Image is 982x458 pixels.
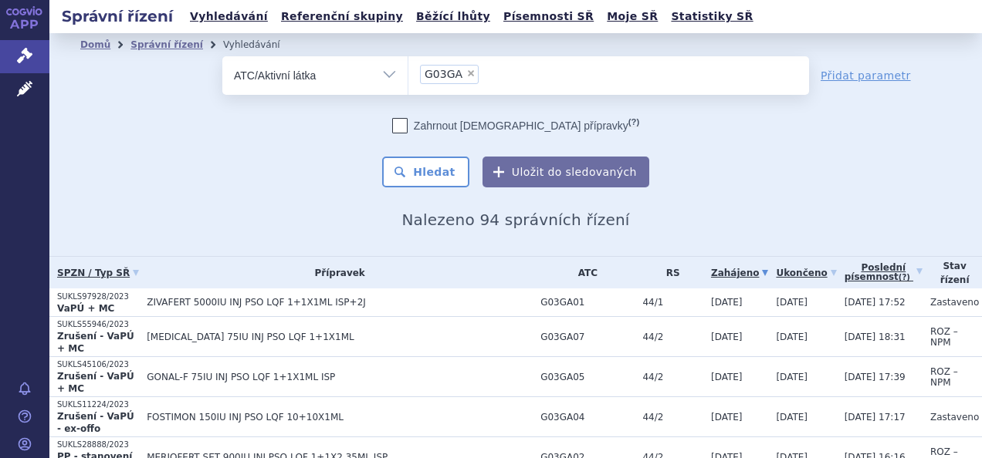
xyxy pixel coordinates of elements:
a: Běžící lhůty [411,6,495,27]
a: Referenční skupiny [276,6,408,27]
span: 44/2 [642,412,703,423]
span: [DATE] [776,332,808,342]
a: Vyhledávání [185,6,273,27]
strong: Zrušení - VaPÚ + MC [57,371,134,394]
span: [DATE] [776,297,808,308]
strong: Zrušení - VaPÚ + MC [57,331,134,354]
span: 44/2 [642,332,703,342]
span: [DATE] 17:52 [845,297,906,308]
span: × [466,69,476,78]
button: Uložit do sledovaných [483,157,649,187]
span: [DATE] [711,297,743,308]
p: SUKLS55946/2023 [57,319,139,330]
span: GONAL-F 75IU INJ PSO LQF 1+1X1ML ISP [147,372,533,382]
span: G03GA [425,69,462,79]
p: SUKLS11224/2023 [57,399,139,410]
th: Přípravek [139,257,533,288]
span: [DATE] [776,412,808,423]
abbr: (?) [899,273,910,282]
p: SUKLS45106/2023 [57,359,139,370]
a: Přidat parametr [821,68,911,83]
th: Stav řízení [923,257,979,288]
span: [DATE] [711,372,743,382]
span: [DATE] [711,412,743,423]
p: SUKLS28888/2023 [57,439,139,450]
span: G03GA07 [540,332,635,342]
span: Nalezeno 94 správních řízení [401,210,629,229]
span: [DATE] 18:31 [845,332,906,342]
a: Statistiky SŘ [666,6,757,27]
span: FOSTIMON 150IU INJ PSO LQF 10+10X1ML [147,412,533,423]
a: Domů [80,39,110,50]
input: G03GA [483,64,492,83]
a: Moje SŘ [602,6,662,27]
a: Ukončeno [776,262,836,284]
label: Zahrnout [DEMOGRAPHIC_DATA] přípravky [392,118,639,133]
span: G03GA01 [540,297,635,308]
span: Zastaveno [930,412,979,423]
span: [DATE] [776,372,808,382]
li: Vyhledávání [223,33,300,56]
span: G03GA05 [540,372,635,382]
a: Poslednípísemnost(?) [845,257,923,288]
span: Zastaveno [930,297,979,308]
span: ROZ – NPM [930,366,958,388]
span: ROZ – NPM [930,326,958,348]
span: [DATE] 17:17 [845,412,906,423]
th: ATC [533,257,635,288]
strong: Zrušení - VaPÚ - ex-offo [57,411,134,434]
span: [DATE] [711,332,743,342]
h2: Správní řízení [49,5,185,27]
span: ZIVAFERT 5000IU INJ PSO LQF 1+1X1ML ISP+2J [147,297,533,308]
span: G03GA04 [540,412,635,423]
p: SUKLS97928/2023 [57,291,139,302]
a: Písemnosti SŘ [499,6,598,27]
th: RS [635,257,703,288]
span: [MEDICAL_DATA] 75IU INJ PSO LQF 1+1X1ML [147,332,533,342]
span: 44/1 [642,297,703,308]
span: 44/2 [642,372,703,382]
strong: VaPÚ + MC [57,303,114,314]
a: SPZN / Typ SŘ [57,262,139,284]
span: [DATE] 17:39 [845,372,906,382]
a: Zahájeno [711,262,768,284]
abbr: (?) [628,117,639,127]
a: Správní řízení [130,39,203,50]
button: Hledat [382,157,469,187]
